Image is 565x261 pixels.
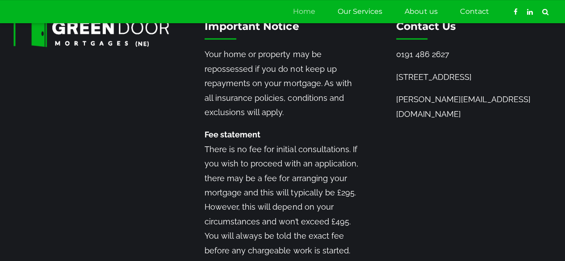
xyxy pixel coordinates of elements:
span: Contact Us [396,20,456,33]
p: There is no fee for initial consultations. If you wish to proceed with an application, there may ... [205,128,360,258]
strong: Fee statement [205,130,260,139]
img: Green-Door-Mortgages-NE-Logo-3 [13,20,169,48]
a: Home [293,0,315,23]
a: 0191 486 2627 [396,50,449,59]
span: Important Notice [205,20,299,33]
p: Your home or property may be repossessed if you do not keep up repayments on your mortgage. As wi... [205,47,360,120]
a: Our Services [338,0,382,23]
a: [PERSON_NAME][EMAIL_ADDRESS][DOMAIN_NAME] [396,95,531,118]
a: [STREET_ADDRESS] [396,72,472,82]
a: About us [405,0,437,23]
a: Contact [460,0,489,23]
